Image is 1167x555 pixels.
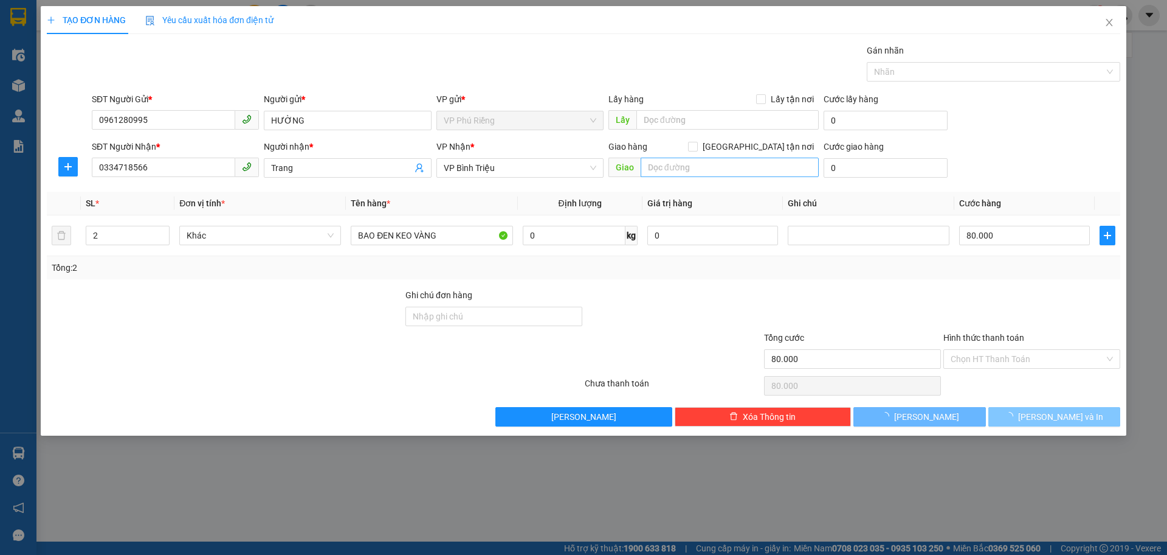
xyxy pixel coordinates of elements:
button: deleteXóa Thông tin [675,407,852,427]
span: Yêu cầu xuất hóa đơn điện tử [145,15,274,25]
span: loading [1005,412,1018,421]
span: TẠO ĐƠN HÀNG [47,15,126,25]
div: 40.000 [9,79,109,93]
input: Ghi chú đơn hàng [405,307,582,326]
input: 0 [647,226,778,245]
input: Dọc đường [641,158,819,177]
span: user-add [415,163,424,173]
span: kg [625,226,638,245]
span: Lấy hàng [608,94,644,104]
label: Gán nhãn [867,46,904,55]
span: loading [881,412,894,421]
div: SĐT Người Nhận [92,140,259,153]
span: Đơn vị tính [179,198,225,208]
input: Ghi Chú [788,226,949,245]
span: close [1104,18,1114,27]
div: VP gửi [436,92,604,106]
span: VP Nhận [436,142,470,152]
button: [PERSON_NAME] [495,407,672,427]
span: [PERSON_NAME] và In [1018,410,1103,424]
span: Khác [187,226,334,245]
span: Nhận: [116,12,145,24]
span: VP Phú Riềng [444,111,596,130]
input: VD: Bàn, Ghế [351,226,512,245]
label: Hình thức thanh toán [943,333,1024,343]
input: Dọc đường [636,110,819,130]
button: [PERSON_NAME] và In [988,407,1120,427]
span: Lấy tận nơi [766,92,819,106]
span: VP Bình Triệu [444,159,596,177]
img: icon [145,16,155,26]
button: [PERSON_NAME] [853,407,985,427]
div: Tổng: 2 [52,261,450,274]
input: Cước lấy hàng [824,111,948,130]
label: Ghi chú đơn hàng [405,290,472,300]
span: Giao hàng [608,142,647,152]
label: Cước lấy hàng [824,94,878,104]
label: Cước giao hàng [824,142,884,152]
button: plus [58,157,78,176]
span: [GEOGRAPHIC_DATA] tận nơi [698,140,819,153]
div: SĐT Người Gửi [92,92,259,106]
div: LINH [116,40,192,54]
span: [PERSON_NAME] [894,410,959,424]
button: Close [1092,6,1126,40]
span: delete [729,412,738,422]
span: Gửi: [10,12,29,24]
div: Người nhận [264,140,431,153]
div: Người gửi [264,92,431,106]
span: SL [86,198,95,208]
span: Giao [608,158,641,177]
span: Lấy [608,110,636,130]
span: Tên hàng [351,198,390,208]
span: Định lượng [559,198,602,208]
div: [PERSON_NAME] [10,40,108,54]
span: phone [242,114,252,124]
span: plus [59,162,77,172]
span: [PERSON_NAME] [551,410,616,424]
span: Tổng cước [764,333,804,343]
button: delete [52,226,71,245]
span: plus [1100,231,1115,240]
div: VP Quận 5 [116,10,192,40]
span: Xóa Thông tin [743,410,796,424]
span: plus [47,16,55,24]
span: Giá trị hàng [647,198,692,208]
input: Cước giao hàng [824,158,948,178]
button: plus [1100,226,1115,245]
div: Chưa thanh toán [583,377,763,398]
div: VP Phú Riềng [10,10,108,40]
span: CR : [9,80,28,92]
span: phone [242,162,252,172]
span: Cước hàng [959,198,1001,208]
th: Ghi chú [783,192,954,215]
